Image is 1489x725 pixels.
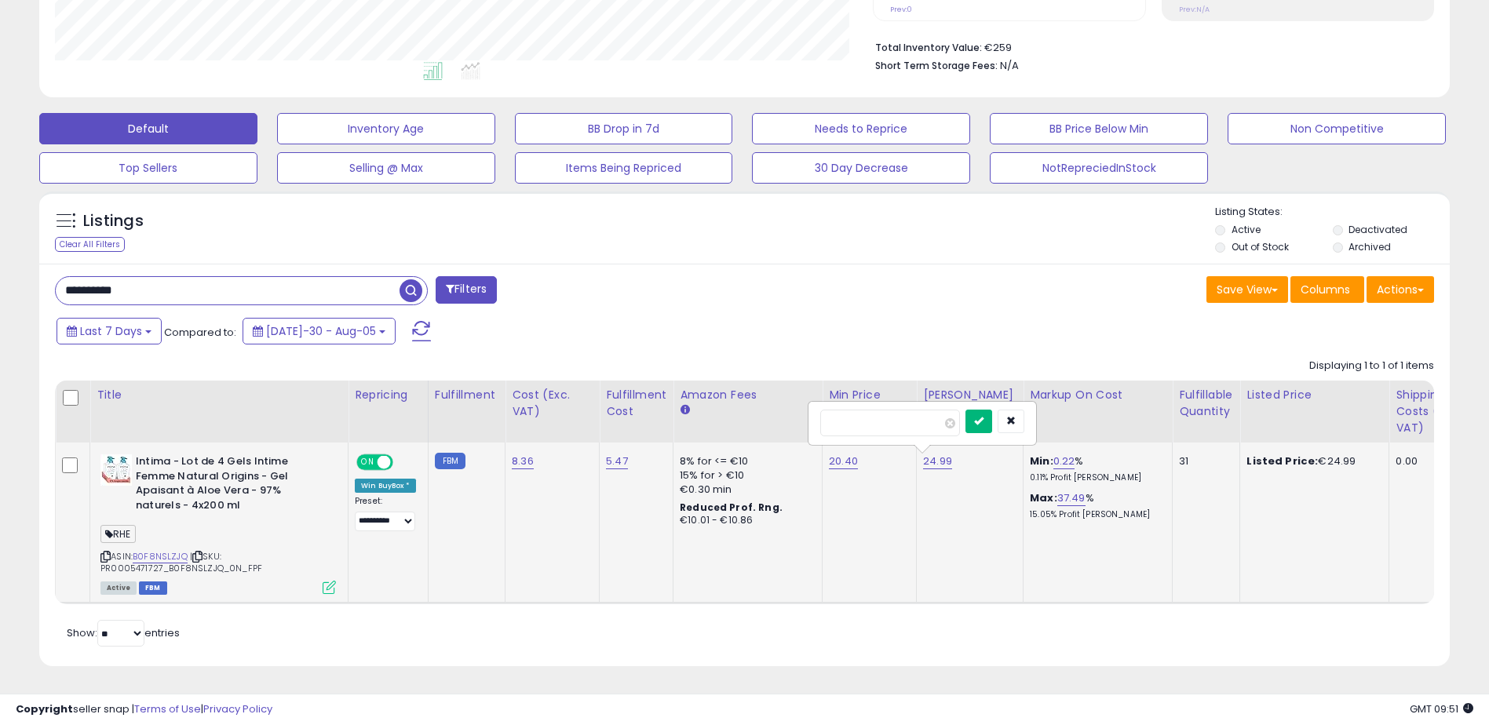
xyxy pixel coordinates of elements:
button: Items Being Repriced [515,152,733,184]
small: FBM [435,453,465,469]
span: | SKU: PR0005471727_B0F8NSLZJQ_0N_FPF [100,550,262,574]
b: Intima - Lot de 4 Gels Intime Femme Natural Origins - Gel Apaisant à Aloe Vera - 97% naturels - 4... [136,454,327,516]
a: 37.49 [1057,490,1086,506]
div: ASIN: [100,454,336,592]
div: Displaying 1 to 1 of 1 items [1309,359,1434,373]
h5: Listings [83,210,144,232]
small: Prev: N/A [1179,5,1210,14]
div: 15% for > €10 [680,468,810,483]
div: €0.30 min [680,483,810,497]
label: Active [1232,223,1261,236]
div: €24.99 [1246,454,1377,468]
span: [DATE]-30 - Aug-05 [266,323,376,339]
div: 31 [1179,454,1228,468]
b: Short Term Storage Fees: [875,59,998,72]
span: OFF [391,456,416,469]
div: % [1030,491,1160,520]
button: Default [39,113,257,144]
li: €259 [875,37,1422,56]
span: Last 7 Days [80,323,142,339]
div: €10.01 - €10.86 [680,514,810,527]
div: Fulfillment [435,387,498,403]
small: Amazon Fees. [680,403,689,417]
button: Non Competitive [1228,113,1446,144]
p: Listing States: [1215,205,1450,220]
div: Min Price [829,387,910,403]
b: Max: [1030,490,1057,505]
b: Total Inventory Value: [875,41,982,54]
div: Win BuyBox * [355,479,416,493]
span: N/A [1000,58,1019,73]
button: BB Price Below Min [990,113,1208,144]
b: Listed Price: [1246,454,1318,468]
a: B0F8NSLZJQ [133,550,188,563]
div: Shipping Costs (Exc. VAT) [1396,387,1476,436]
div: Listed Price [1246,387,1382,403]
label: Out of Stock [1232,240,1289,253]
a: Terms of Use [134,701,201,716]
p: 15.05% Profit [PERSON_NAME] [1030,509,1160,520]
span: Columns [1301,282,1350,297]
a: 5.47 [606,454,628,469]
button: NotRepreciedInStock [990,152,1208,184]
div: Clear All Filters [55,237,125,252]
span: FBM [139,581,167,595]
span: 2025-08-13 09:51 GMT [1410,701,1473,716]
button: Inventory Age [277,113,495,144]
div: 8% for <= €10 [680,454,810,468]
a: 20.40 [829,454,858,469]
b: Min: [1030,454,1053,468]
div: Title [97,387,341,403]
b: Reduced Prof. Rng. [680,501,783,514]
span: RHE [100,525,136,543]
label: Deactivated [1348,223,1407,236]
button: [DATE]-30 - Aug-05 [243,318,396,344]
th: The percentage added to the cost of goods (COGS) that forms the calculator for Min & Max prices. [1024,381,1173,443]
span: Compared to: [164,325,236,340]
button: Selling @ Max [277,152,495,184]
span: All listings currently available for purchase on Amazon [100,581,137,595]
a: 8.36 [512,454,534,469]
span: Show: entries [67,625,180,640]
button: Save View [1206,276,1288,303]
label: Archived [1348,240,1391,253]
button: Filters [436,276,497,304]
div: Amazon Fees [680,387,816,403]
a: 0.22 [1053,454,1075,469]
div: Fulfillable Quantity [1179,387,1233,420]
button: Top Sellers [39,152,257,184]
p: 0.11% Profit [PERSON_NAME] [1030,472,1160,483]
div: Markup on Cost [1030,387,1166,403]
button: Actions [1367,276,1434,303]
strong: Copyright [16,701,73,716]
button: Needs to Reprice [752,113,970,144]
small: Prev: 0 [890,5,912,14]
a: 24.99 [923,454,952,469]
div: Fulfillment Cost [606,387,666,420]
button: BB Drop in 7d [515,113,733,144]
a: Privacy Policy [203,701,272,716]
button: Last 7 Days [57,318,162,344]
button: 30 Day Decrease [752,152,970,184]
div: Repricing [355,387,422,403]
div: seller snap | | [16,702,272,717]
div: Cost (Exc. VAT) [512,387,593,420]
button: Columns [1290,276,1364,303]
img: 51ZnEKctKSL._SL40_.jpg [100,454,132,486]
div: % [1030,454,1160,483]
div: Preset: [355,496,416,531]
div: 0.00 [1396,454,1471,468]
div: [PERSON_NAME] [923,387,1016,403]
span: ON [358,456,378,469]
